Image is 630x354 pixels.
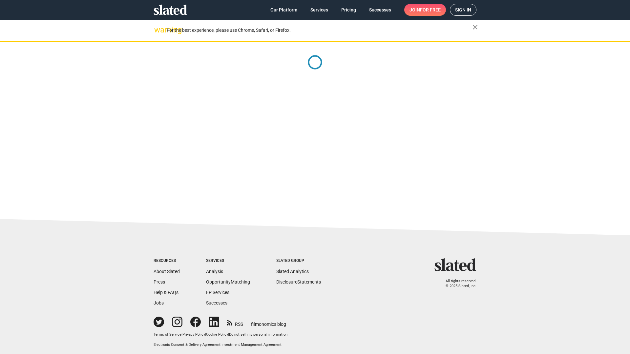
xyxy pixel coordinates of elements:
[227,317,243,327] a: RSS
[251,316,286,327] a: filmonomics blog
[265,4,303,16] a: Our Platform
[205,332,206,337] span: |
[420,4,441,16] span: for free
[341,4,356,16] span: Pricing
[154,258,180,264] div: Resources
[221,343,282,347] a: Investment Management Agreement
[154,26,162,34] mat-icon: warning
[369,4,391,16] span: Successes
[154,290,178,295] a: Help & FAQs
[364,4,396,16] a: Successes
[206,279,250,285] a: OpportunityMatching
[270,4,297,16] span: Our Platform
[206,290,229,295] a: EP Services
[154,300,164,305] a: Jobs
[154,332,181,337] a: Terms of Service
[305,4,333,16] a: Services
[229,332,287,337] button: Do not sell my personal information
[228,332,229,337] span: |
[336,4,361,16] a: Pricing
[409,4,441,16] span: Join
[206,300,227,305] a: Successes
[404,4,446,16] a: Joinfor free
[154,343,220,347] a: Electronic Consent & Delivery Agreement
[251,322,259,327] span: film
[154,269,180,274] a: About Slated
[450,4,476,16] a: Sign in
[206,332,228,337] a: Cookie Policy
[276,279,321,285] a: DisclosureStatements
[182,332,205,337] a: Privacy Policy
[310,4,328,16] span: Services
[455,4,471,15] span: Sign in
[154,279,165,285] a: Press
[206,258,250,264] div: Services
[276,269,309,274] a: Slated Analytics
[167,26,472,35] div: For the best experience, please use Chrome, Safari, or Firefox.
[471,23,479,31] mat-icon: close
[276,258,321,264] div: Slated Group
[206,269,223,274] a: Analysis
[439,279,476,288] p: All rights reserved. © 2025 Slated, Inc.
[181,332,182,337] span: |
[220,343,221,347] span: |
